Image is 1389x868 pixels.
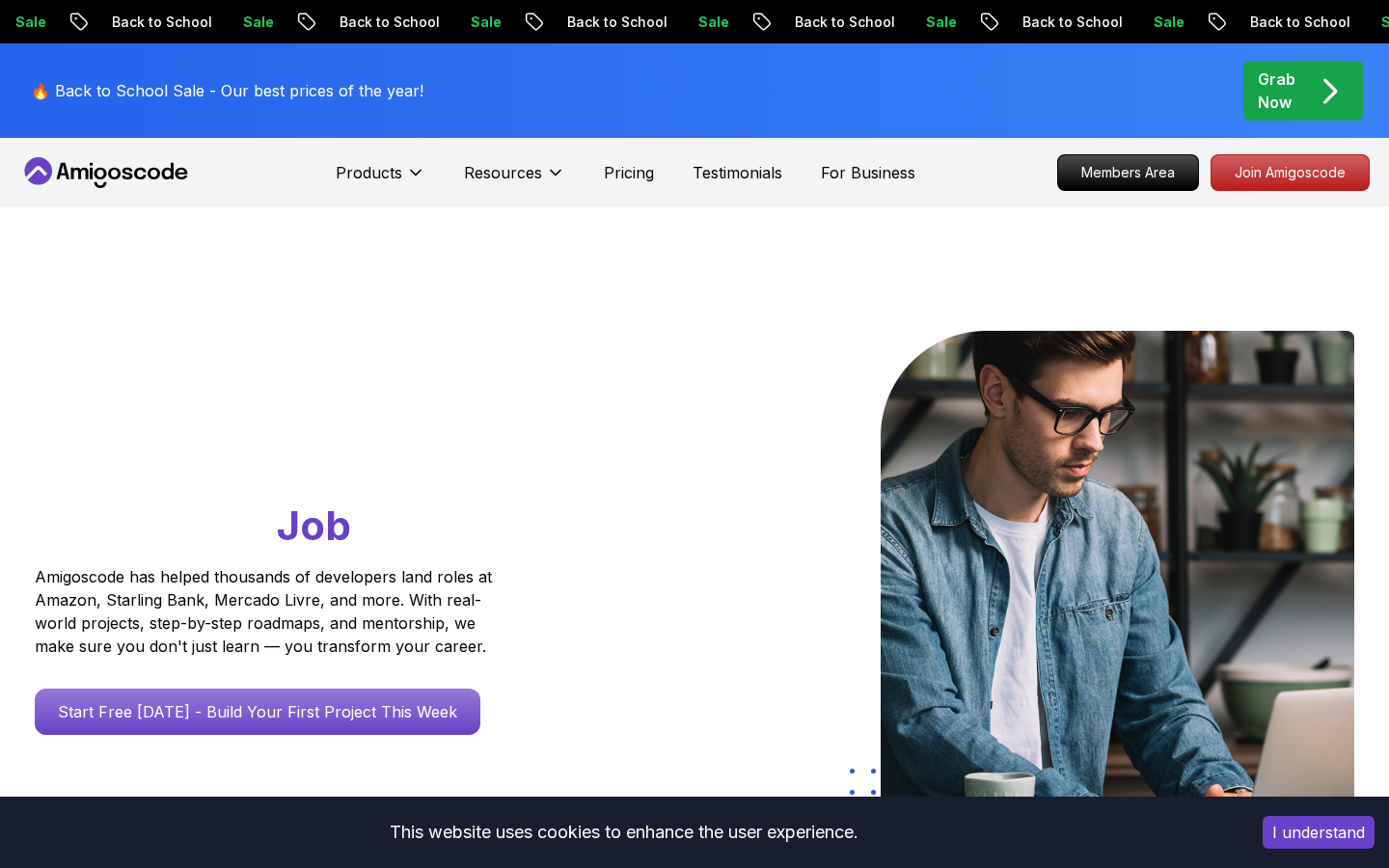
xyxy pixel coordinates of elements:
div: This website uses cookies to enhance the user experience. [14,811,1234,854]
p: Back to School [323,13,454,32]
button: Accept cookies [1263,816,1375,849]
p: Members Area [1058,155,1198,190]
p: Sale [1137,13,1199,32]
h1: Go From Learning to Hired: Master Java, Spring Boot & Cloud Skills That Get You the [35,331,566,554]
p: Sale [227,13,288,32]
p: Back to School [551,13,682,32]
a: For Business [821,161,915,184]
p: Back to School [1006,13,1137,32]
p: Grab Now [1258,68,1295,114]
p: Products [336,161,402,184]
p: Sale [682,13,744,32]
img: hero [881,331,1354,827]
p: Join Amigoscode [1212,155,1369,190]
a: Start Free [DATE] - Build Your First Project This Week [35,689,480,735]
p: Resources [464,161,542,184]
p: Back to School [95,13,227,32]
button: Resources [464,161,565,200]
a: Members Area [1057,154,1199,191]
p: Sale [910,13,971,32]
p: Amigoscode has helped thousands of developers land roles at Amazon, Starling Bank, Mercado Livre,... [35,565,498,658]
p: Back to School [1234,13,1365,32]
a: Testimonials [693,161,782,184]
span: Job [277,501,351,550]
p: 🔥 Back to School Sale - Our best prices of the year! [31,79,423,102]
p: Sale [454,13,516,32]
a: Pricing [604,161,654,184]
a: Join Amigoscode [1211,154,1370,191]
button: Products [336,161,425,200]
p: Back to School [778,13,910,32]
